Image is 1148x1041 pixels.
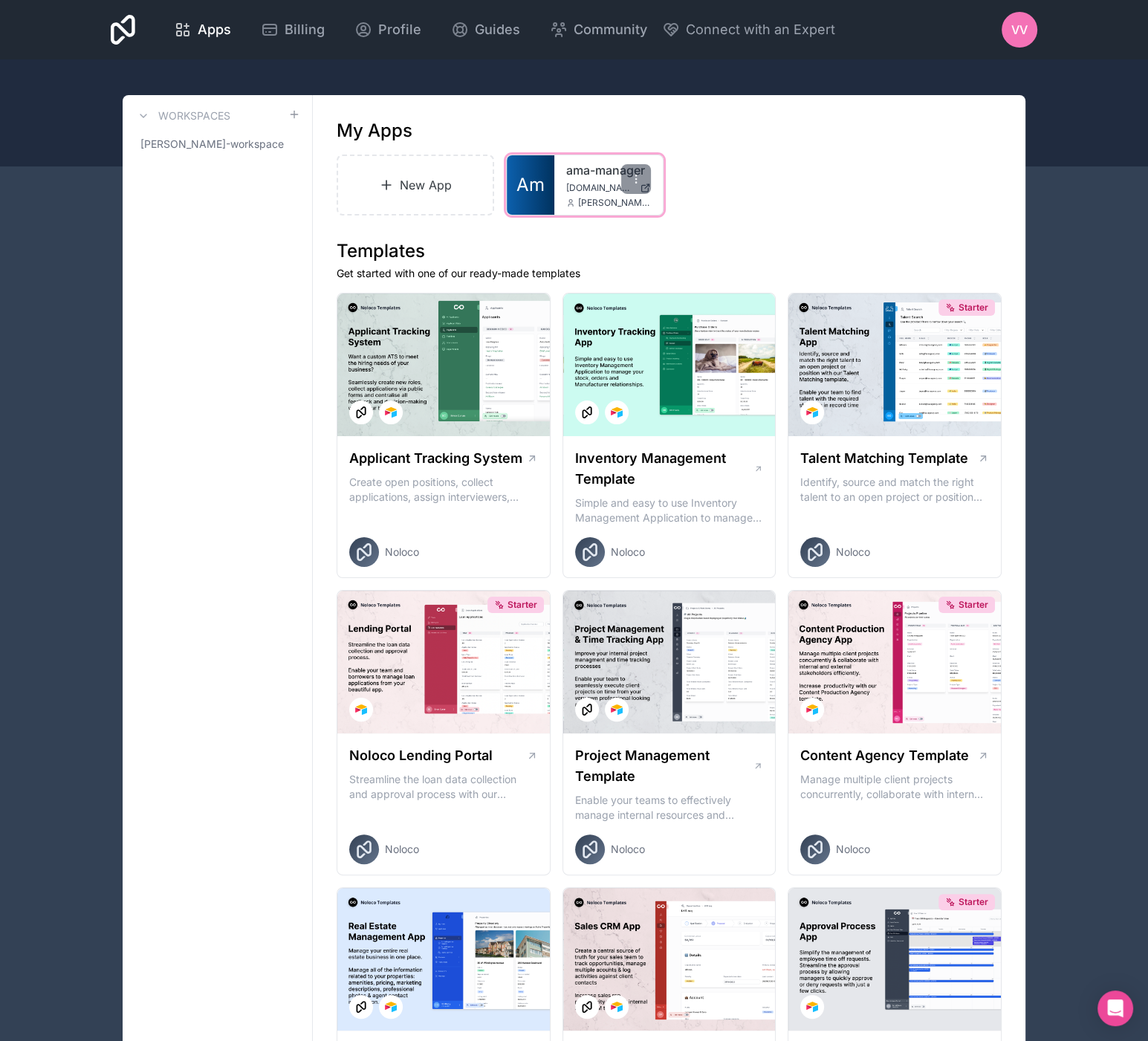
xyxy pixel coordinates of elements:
span: VV [1011,21,1028,39]
span: Starter [959,302,988,314]
span: Noloco [385,545,419,560]
button: Connect with an Expert [662,19,835,40]
div: Open Intercom Messenger [1097,990,1133,1026]
img: Airtable Logo [385,1001,397,1013]
span: Am [516,173,545,197]
img: Airtable Logo [806,406,818,418]
span: Starter [959,599,988,611]
span: Noloco [836,842,870,857]
a: Profile [343,13,433,46]
img: Airtable Logo [611,406,623,418]
img: Airtable Logo [806,704,818,716]
h1: Noloco Lending Portal [349,745,493,766]
h1: Applicant Tracking System [349,448,522,469]
span: [PERSON_NAME][EMAIL_ADDRESS][DOMAIN_NAME] [578,197,651,209]
a: Billing [249,13,337,46]
a: Am [507,155,554,215]
a: New App [337,155,494,215]
span: Noloco [611,842,645,857]
a: Community [538,13,659,46]
img: Airtable Logo [355,704,367,716]
a: Guides [439,13,532,46]
p: Create open positions, collect applications, assign interviewers, centralise candidate feedback a... [349,475,538,505]
img: Airtable Logo [611,704,623,716]
span: Starter [959,896,988,908]
h1: Content Agency Template [800,745,969,766]
span: Starter [507,599,537,611]
h1: Project Management Template [575,745,753,787]
p: Enable your teams to effectively manage internal resources and execute client projects on time. [575,793,764,823]
h3: Workspaces [158,108,230,123]
a: [PERSON_NAME]-workspace [134,131,300,158]
span: Apps [198,19,231,40]
span: Profile [378,19,421,40]
span: Guides [475,19,520,40]
span: Noloco [385,842,419,857]
span: Noloco [836,545,870,560]
a: [DOMAIN_NAME] [566,182,651,194]
a: Workspaces [134,107,230,125]
span: [DOMAIN_NAME] [566,182,634,194]
p: Manage multiple client projects concurrently, collaborate with internal and external stakeholders... [800,772,989,802]
img: Airtable Logo [611,1001,623,1013]
img: Airtable Logo [806,1001,818,1013]
h1: Talent Matching Template [800,448,968,469]
a: ama-manager [566,161,651,179]
img: Airtable Logo [385,406,397,418]
p: Identify, source and match the right talent to an open project or position with our Talent Matchi... [800,475,989,505]
p: Get started with one of our ready-made templates [337,266,1002,281]
p: Simple and easy to use Inventory Management Application to manage your stock, orders and Manufact... [575,496,764,525]
span: Billing [285,19,325,40]
p: Streamline the loan data collection and approval process with our Lending Portal template. [349,772,538,802]
span: Community [574,19,647,40]
h1: My Apps [337,119,412,143]
span: Connect with an Expert [686,19,835,40]
span: [PERSON_NAME]-workspace [140,137,284,152]
h1: Templates [337,239,1002,263]
span: Noloco [611,545,645,560]
h1: Inventory Management Template [575,448,753,490]
a: Apps [162,13,243,46]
